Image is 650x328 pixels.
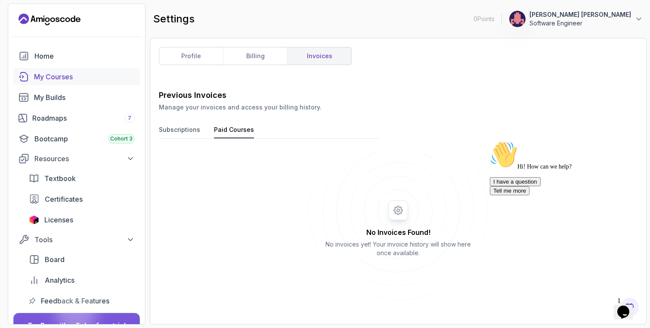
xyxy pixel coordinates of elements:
p: Manage your invoices and access your billing history. [159,103,638,112]
button: user profile image[PERSON_NAME] [PERSON_NAME]Software Engineer [509,10,643,28]
a: profile [159,47,223,65]
a: certificates [24,191,140,208]
span: Hi! How can we help? [3,26,85,32]
a: analytics [24,272,140,289]
a: textbook [24,170,140,187]
img: jetbrains icon [29,216,39,224]
span: Certificates [45,194,83,204]
a: builds [13,89,140,106]
button: I have a question [3,40,54,49]
span: Board [45,254,65,265]
span: Textbook [44,173,76,184]
a: courses [13,68,140,85]
a: bootcamp [13,130,140,147]
span: Cohort 3 [110,135,133,142]
a: feedback [24,292,140,309]
button: Tools [13,232,140,247]
h3: Previous Invoices [159,89,638,101]
a: licenses [24,211,140,228]
div: My Builds [34,92,135,103]
iframe: chat widget [486,137,641,289]
iframe: chat widget [614,294,641,319]
div: Home [34,51,135,61]
span: Analytics [45,275,74,285]
a: board [24,251,140,268]
h2: settings [153,12,195,26]
div: Bootcamp [34,134,135,144]
button: Subscriptions [159,125,200,138]
a: roadmaps [13,109,140,127]
p: [PERSON_NAME] [PERSON_NAME] [529,10,631,19]
span: Licenses [44,215,73,225]
p: 0 Points [474,15,495,23]
img: :wave: [3,3,31,31]
a: home [13,47,140,65]
div: Resources [34,153,135,164]
span: Feedback & Features [41,296,109,306]
button: Tell me more [3,49,43,58]
div: 👋Hi! How can we help?I have a questionTell me more [3,3,158,58]
a: billing [223,47,287,65]
img: user profile image [509,11,526,27]
div: Tools [34,234,135,245]
button: Paid Courses [214,125,254,138]
button: Resources [13,151,140,166]
p: Software Engineer [529,19,631,28]
p: No invoices yet! Your invoice history will show here once available. [319,240,478,257]
div: Roadmaps [32,113,135,123]
a: invoices [287,47,351,65]
h2: No Invoices Found! [319,227,478,237]
span: 7 [128,115,131,122]
a: Landing page [19,12,80,26]
div: My Courses [34,72,135,82]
